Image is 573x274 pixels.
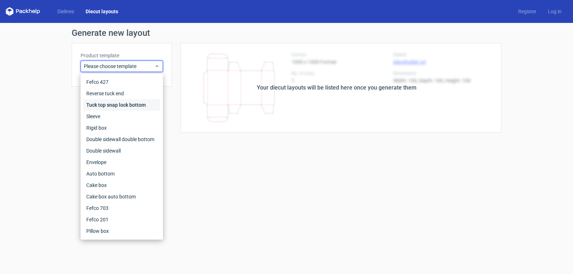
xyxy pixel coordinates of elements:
div: Sleeve [83,111,160,122]
div: Cake box [83,179,160,191]
div: Your diecut layouts will be listed here once you generate them [257,83,416,92]
div: Double sidewall [83,145,160,157]
a: Register [512,8,542,15]
div: Auto bottom [83,168,160,179]
a: Dielines [52,8,80,15]
div: Fefco 201 [83,214,160,225]
div: Tuck top snap lock bottom [83,99,160,111]
span: Please choose template [84,63,154,70]
h1: Generate new layout [72,29,501,37]
div: Double sidewall double bottom [83,134,160,145]
div: Cake box auto bottom [83,191,160,202]
div: Fefco 703 [83,202,160,214]
div: Reverse tuck end [83,88,160,99]
a: Log in [542,8,567,15]
div: Rigid box [83,122,160,134]
a: Diecut layouts [80,8,124,15]
div: Envelope [83,157,160,168]
div: Pillow box [83,225,160,237]
label: Product template [81,52,163,59]
div: Fefco 427 [83,76,160,88]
